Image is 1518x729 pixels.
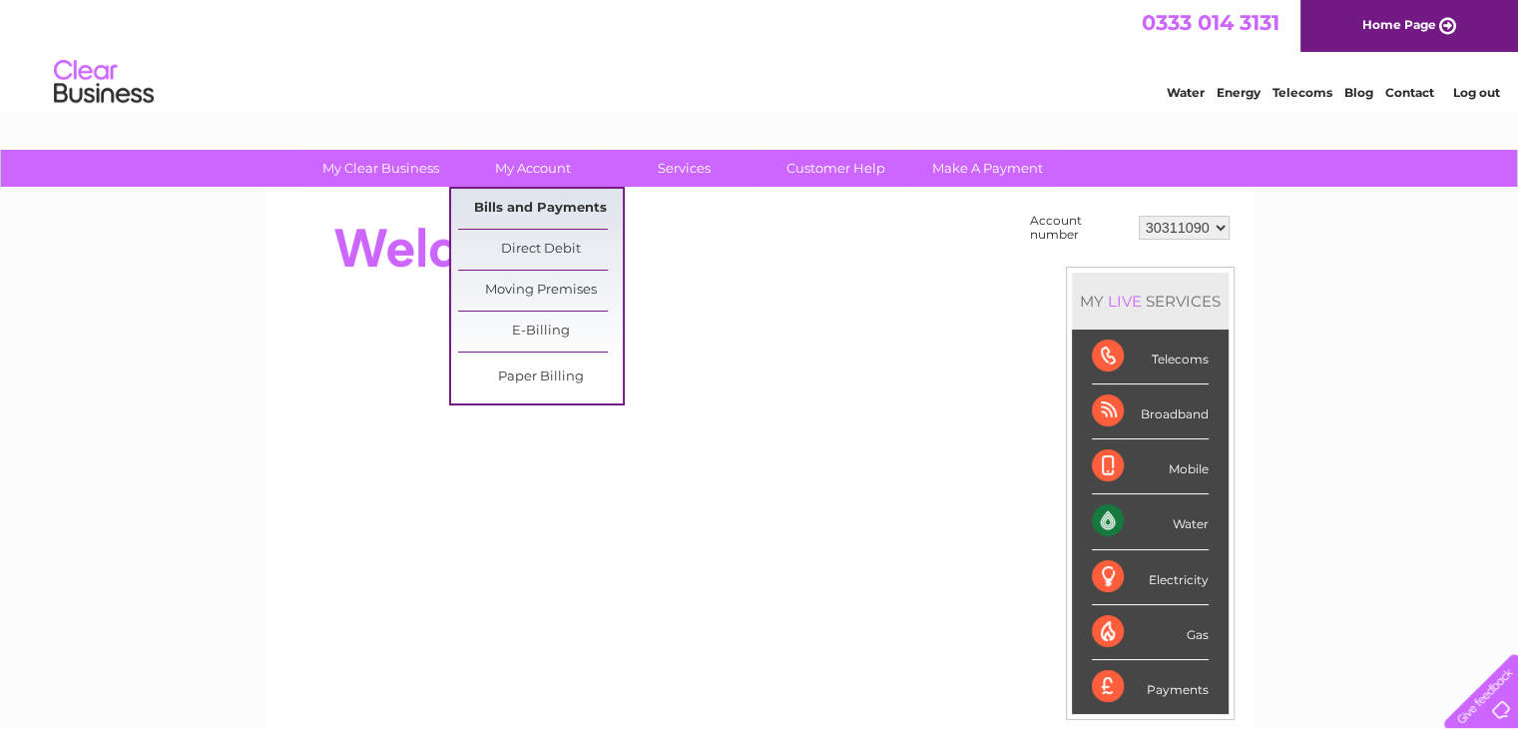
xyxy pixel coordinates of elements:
div: Electricity [1092,550,1209,605]
a: 0333 014 3131 [1142,10,1279,35]
a: Blog [1344,85,1373,100]
div: Water [1092,494,1209,549]
a: Direct Debit [458,230,623,270]
a: Moving Premises [458,271,623,311]
td: Account number [1025,209,1134,247]
a: Energy [1217,85,1261,100]
a: Telecoms [1272,85,1332,100]
a: Paper Billing [458,358,623,397]
div: MY SERVICES [1072,273,1229,330]
div: Payments [1092,660,1209,714]
a: Log out [1452,85,1499,100]
a: My Account [450,150,615,187]
img: logo.png [53,52,155,113]
a: E-Billing [458,312,623,352]
div: Clear Business is a trading name of Verastar Limited (registered in [GEOGRAPHIC_DATA] No. 3667643... [288,11,1232,97]
a: Services [602,150,766,187]
a: Make A Payment [905,150,1070,187]
div: Mobile [1092,439,1209,494]
a: My Clear Business [298,150,463,187]
div: Gas [1092,605,1209,660]
div: LIVE [1104,292,1146,311]
div: Broadband [1092,384,1209,439]
a: Bills and Payments [458,189,623,229]
a: Contact [1385,85,1434,100]
a: Water [1167,85,1205,100]
a: Customer Help [754,150,918,187]
div: Telecoms [1092,330,1209,384]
